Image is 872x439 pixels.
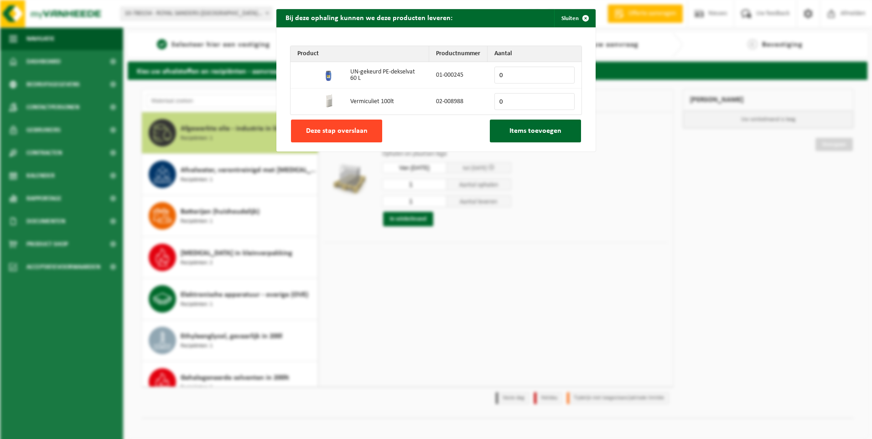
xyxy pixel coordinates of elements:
[429,62,488,89] td: 01-000245
[490,120,581,142] button: Items toevoegen
[291,46,429,62] th: Product
[343,62,429,89] td: UN-gekeurd PE-dekselvat 60 L
[429,46,488,62] th: Productnummer
[343,89,429,115] td: Vermiculiet 100lt
[276,9,462,26] h2: Bij deze ophaling kunnen we deze producten leveren:
[554,9,595,27] button: Sluiten
[488,46,581,62] th: Aantal
[429,89,488,115] td: 02-008988
[322,67,337,82] img: 01-000245
[306,127,368,135] span: Deze stap overslaan
[322,94,337,108] img: 02-008988
[291,120,382,142] button: Deze stap overslaan
[509,127,561,135] span: Items toevoegen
